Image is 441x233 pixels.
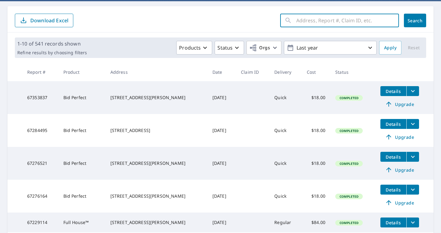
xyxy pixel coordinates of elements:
[406,86,419,96] button: filesDropdownBtn-67353837
[15,14,73,27] button: Download Excel
[384,44,396,52] span: Apply
[384,154,403,160] span: Details
[294,42,366,53] p: Last year
[208,114,236,147] td: [DATE]
[215,41,244,55] button: Status
[302,63,330,81] th: Cost
[380,185,406,195] button: detailsBtn-67276164
[58,213,105,232] td: Full House™
[409,18,421,24] span: Search
[336,129,362,133] span: Completed
[269,213,302,232] td: Regular
[110,219,203,226] div: [STREET_ADDRESS][PERSON_NAME]
[208,81,236,114] td: [DATE]
[208,213,236,232] td: [DATE]
[380,119,406,129] button: detailsBtn-67284495
[384,88,403,94] span: Details
[58,114,105,147] td: Bid Perfect
[379,41,401,55] button: Apply
[380,152,406,162] button: detailsBtn-67276521
[110,160,203,166] div: [STREET_ADDRESS][PERSON_NAME]
[249,44,270,52] span: Orgs
[30,17,68,24] p: Download Excel
[269,81,302,114] td: Quick
[296,12,399,29] input: Address, Report #, Claim ID, etc.
[179,44,201,51] p: Products
[22,147,58,180] td: 67276521
[380,198,419,208] a: Upgrade
[22,213,58,232] td: 67229114
[384,187,403,193] span: Details
[208,180,236,213] td: [DATE]
[384,121,403,127] span: Details
[302,180,330,213] td: $18.00
[58,81,105,114] td: Bid Perfect
[302,114,330,147] td: $18.00
[302,81,330,114] td: $18.00
[384,100,415,108] span: Upgrade
[336,221,362,225] span: Completed
[380,218,406,227] button: detailsBtn-67229114
[217,44,233,51] p: Status
[110,193,203,199] div: [STREET_ADDRESS][PERSON_NAME]
[380,99,419,109] a: Upgrade
[208,63,236,81] th: Date
[17,40,87,47] p: 1-10 of 541 records shown
[269,114,302,147] td: Quick
[105,63,208,81] th: Address
[176,41,212,55] button: Products
[406,152,419,162] button: filesDropdownBtn-67276521
[208,147,236,180] td: [DATE]
[269,147,302,180] td: Quick
[246,41,281,55] button: Orgs
[406,119,419,129] button: filesDropdownBtn-67284495
[384,220,403,226] span: Details
[384,199,415,206] span: Upgrade
[380,165,419,175] a: Upgrade
[22,180,58,213] td: 67276164
[58,63,105,81] th: Product
[22,81,58,114] td: 67353837
[269,63,302,81] th: Delivery
[58,147,105,180] td: Bid Perfect
[380,132,419,142] a: Upgrade
[17,50,87,55] p: Refine results by choosing filters
[110,95,203,101] div: [STREET_ADDRESS][PERSON_NAME]
[302,147,330,180] td: $18.00
[406,185,419,195] button: filesDropdownBtn-67276164
[22,63,58,81] th: Report #
[58,180,105,213] td: Bid Perfect
[384,133,415,141] span: Upgrade
[110,127,203,134] div: [STREET_ADDRESS]
[302,213,330,232] td: $84.00
[336,96,362,100] span: Completed
[336,161,362,166] span: Completed
[384,166,415,174] span: Upgrade
[406,218,419,227] button: filesDropdownBtn-67229114
[22,114,58,147] td: 67284495
[284,41,377,55] button: Last year
[330,63,375,81] th: Status
[236,63,269,81] th: Claim ID
[269,180,302,213] td: Quick
[336,194,362,199] span: Completed
[380,86,406,96] button: detailsBtn-67353837
[404,14,426,27] button: Search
